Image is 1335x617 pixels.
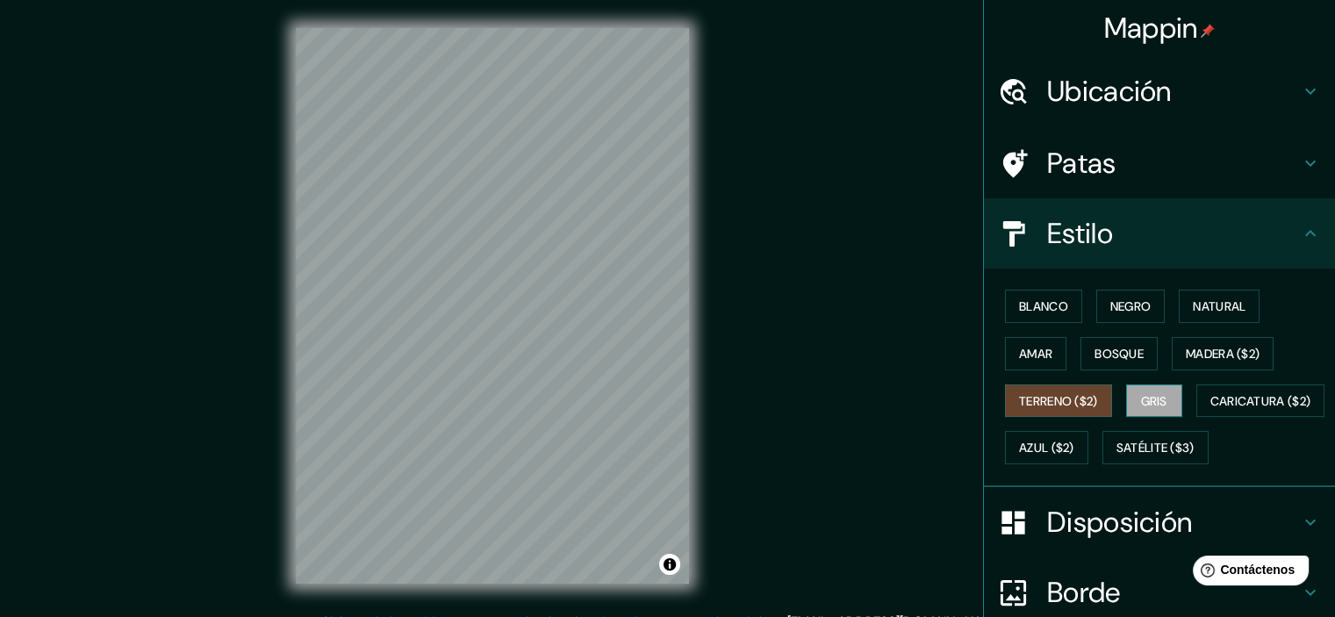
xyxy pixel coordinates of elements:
[1019,441,1074,456] font: Azul ($2)
[1116,441,1195,456] font: Satélite ($3)
[984,56,1335,126] div: Ubicación
[1047,73,1172,110] font: Ubicación
[1019,393,1098,409] font: Terreno ($2)
[984,487,1335,557] div: Disposición
[1005,290,1082,323] button: Blanco
[1005,431,1088,464] button: Azul ($2)
[1186,346,1260,362] font: Madera ($2)
[1141,393,1167,409] font: Gris
[1179,549,1316,598] iframe: Lanzador de widgets de ayuda
[1019,346,1052,362] font: Amar
[296,28,689,584] canvas: Mapa
[1019,298,1068,314] font: Blanco
[659,554,680,575] button: Activar o desactivar atribución
[1080,337,1158,370] button: Bosque
[1095,346,1144,362] font: Bosque
[1172,337,1274,370] button: Madera ($2)
[1047,504,1192,541] font: Disposición
[1047,145,1116,182] font: Patas
[1126,384,1182,418] button: Gris
[1179,290,1260,323] button: Natural
[1047,215,1113,252] font: Estilo
[1110,298,1152,314] font: Negro
[1210,393,1311,409] font: Caricatura ($2)
[1104,10,1198,47] font: Mappin
[1201,24,1215,38] img: pin-icon.png
[984,198,1335,269] div: Estilo
[1005,384,1112,418] button: Terreno ($2)
[1196,384,1325,418] button: Caricatura ($2)
[1193,298,1245,314] font: Natural
[1096,290,1166,323] button: Negro
[1047,574,1121,611] font: Borde
[1005,337,1066,370] button: Amar
[1102,431,1209,464] button: Satélite ($3)
[984,128,1335,198] div: Patas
